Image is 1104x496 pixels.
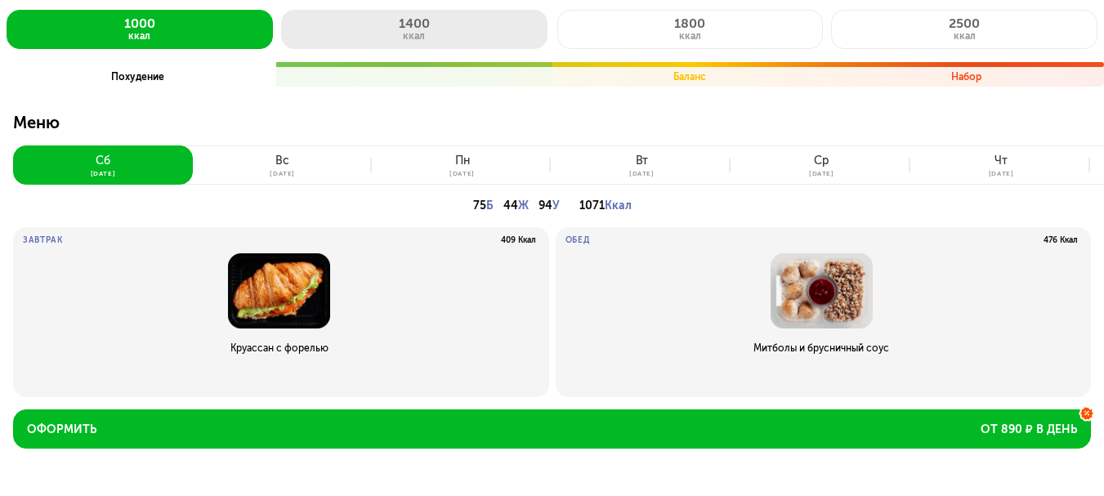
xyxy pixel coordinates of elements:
[13,145,193,185] button: сб[DATE]
[552,199,560,212] span: У
[486,199,494,212] span: Б
[518,199,529,212] span: Ж
[911,145,1091,185] button: чт[DATE]
[501,235,536,245] p: 409 Ккал
[731,145,911,185] button: ср[DATE]
[96,154,110,168] div: сб
[1044,235,1078,245] p: 476 Ккал
[629,170,655,177] div: [DATE]
[954,30,976,42] span: ккал
[949,16,980,31] span: 2500
[124,16,155,31] span: 1000
[13,113,1091,145] p: Меню
[23,253,536,328] img: Круассан с форелью
[449,170,475,177] div: [DATE]
[831,10,1097,49] button: 2500ккал
[281,10,548,49] button: 1400ккал
[503,194,529,217] p: 44
[981,422,1077,438] span: от 890 ₽ в день
[23,235,63,245] p: Завтрак
[128,30,150,42] span: ккал
[579,194,632,217] p: 1071
[565,253,1079,328] img: Митболы и брусничный соус
[403,30,425,42] span: ккал
[91,170,116,177] div: [DATE]
[636,154,649,168] div: вт
[557,10,824,49] button: 1800ккал
[270,170,295,177] div: [DATE]
[275,154,289,168] div: вс
[13,409,1091,449] button: Оформитьот 890 ₽ в день
[809,170,834,177] div: [DATE]
[674,16,705,31] span: 1800
[565,342,1079,355] p: Митболы и брусничный соус
[539,194,560,217] p: 94
[994,154,1008,168] div: чт
[989,170,1014,177] div: [DATE]
[565,235,590,245] p: Обед
[455,154,470,168] div: пн
[951,70,981,83] p: Набор
[111,70,164,83] p: Похудение
[814,154,829,168] div: ср
[552,145,731,185] button: вт[DATE]
[473,194,494,217] p: 75
[373,145,552,185] button: пн[DATE]
[193,145,373,185] button: вс[DATE]
[7,10,273,49] button: 1000ккал
[605,199,632,212] span: Ккал
[673,70,706,83] p: Баланс
[399,16,430,31] span: 1400
[679,30,701,42] span: ккал
[23,342,536,355] p: Круассан с форелью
